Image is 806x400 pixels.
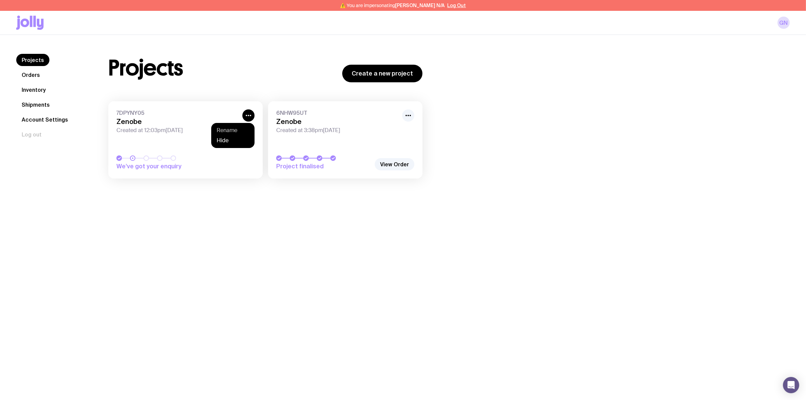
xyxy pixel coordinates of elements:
h3: Zenobe [276,118,398,126]
a: Account Settings [16,113,73,126]
div: Open Intercom Messenger [783,377,799,393]
button: Rename [217,127,249,134]
a: 7DPYNY05ZenobeCreated at 12:03pm[DATE]We’ve got your enquiry [108,101,263,178]
span: [PERSON_NAME] N/A [395,3,445,8]
span: Created at 3:38pm[DATE] [276,127,398,134]
span: 6NHW95UT [276,109,398,116]
a: Projects [16,54,49,66]
span: 7DPYNY05 [116,109,238,116]
span: Created at 12:03pm[DATE] [116,127,238,134]
a: 6NHW95UTZenobeCreated at 3:38pm[DATE]Project finalised [268,101,422,178]
h3: Zenobe [116,118,238,126]
a: Orders [16,69,45,81]
span: We’ve got your enquiry [116,162,211,170]
span: ⚠️ You are impersonating [340,3,445,8]
button: Hide [217,137,249,144]
a: Shipments [16,99,55,111]
span: Project finalised [276,162,371,170]
a: Create a new project [342,65,422,82]
button: Log Out [448,3,466,8]
h1: Projects [108,57,183,79]
a: View Order [375,158,414,170]
a: Inventory [16,84,51,96]
button: Log out [16,128,47,141]
a: GN [778,17,790,29]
